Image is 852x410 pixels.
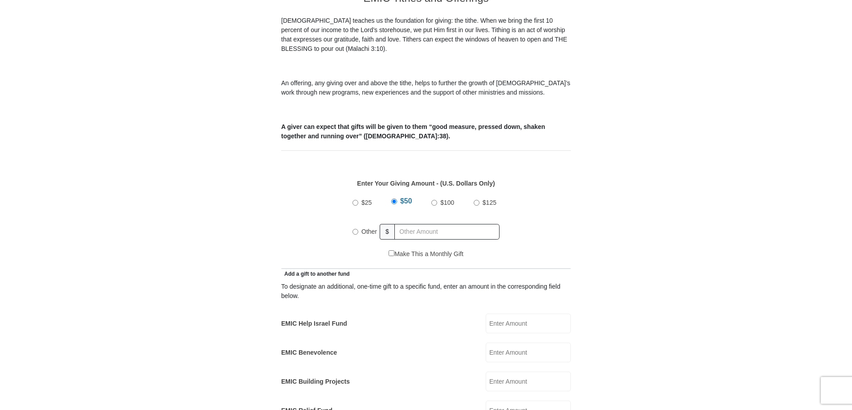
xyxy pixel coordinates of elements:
[440,199,454,206] span: $100
[380,224,395,240] span: $
[400,197,412,205] span: $50
[281,377,350,386] label: EMIC Building Projects
[486,343,571,362] input: Enter Amount
[486,372,571,391] input: Enter Amount
[281,16,571,54] p: [DEMOGRAPHIC_DATA] teaches us the foundation for giving: the tithe. When we bring the first 10 pe...
[361,228,377,235] span: Other
[389,249,463,259] label: Make This a Monthly Gift
[389,250,394,256] input: Make This a Monthly Gift
[281,271,350,277] span: Add a gift to another fund
[361,199,372,206] span: $25
[357,180,495,187] strong: Enter Your Giving Amount - (U.S. Dollars Only)
[486,314,571,333] input: Enter Amount
[281,79,571,97] p: An offering, any giving over and above the tithe, helps to further the growth of [DEMOGRAPHIC_DAT...
[281,319,347,328] label: EMIC Help Israel Fund
[394,224,500,240] input: Other Amount
[281,348,337,357] label: EMIC Benevolence
[281,123,545,140] b: A giver can expect that gifts will be given to them “good measure, pressed down, shaken together ...
[483,199,496,206] span: $125
[281,282,571,301] div: To designate an additional, one-time gift to a specific fund, enter an amount in the correspondin...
